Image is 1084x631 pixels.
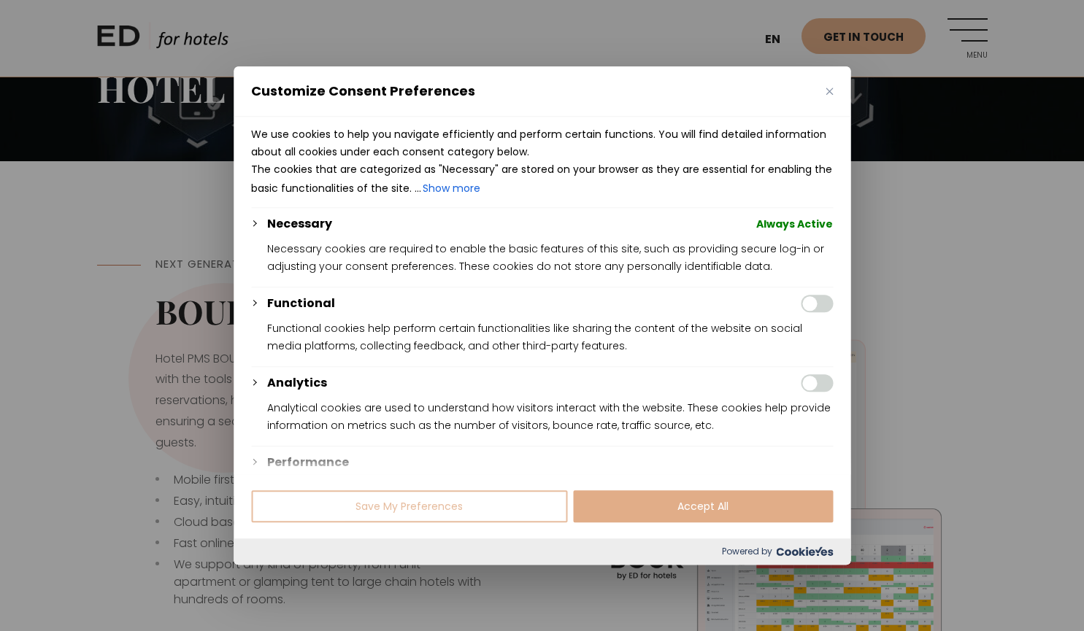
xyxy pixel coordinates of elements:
[756,215,833,233] span: Always Active
[267,295,335,312] button: Functional
[267,240,833,275] p: Necessary cookies are required to enable the basic features of this site, such as providing secur...
[267,374,327,392] button: Analytics
[251,490,567,522] button: Save My Preferences
[826,88,833,95] img: Close
[251,82,475,100] span: Customize Consent Preferences
[251,125,833,160] p: We use cookies to help you navigate efficiently and perform certain functions. You will find deta...
[234,538,850,565] div: Powered by
[267,320,833,355] p: Functional cookies help perform certain functionalities like sharing the content of the website o...
[267,215,332,233] button: Necessary
[776,547,833,557] img: Cookieyes logo
[251,160,833,198] p: The cookies that are categorized as "Necessary" are stored on your browser as they are essential ...
[801,374,833,392] input: Enable Analytics
[573,490,833,522] button: Accept All
[267,399,833,434] p: Analytical cookies are used to understand how visitors interact with the website. These cookies h...
[421,178,482,198] button: Show more
[801,295,833,312] input: Enable Functional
